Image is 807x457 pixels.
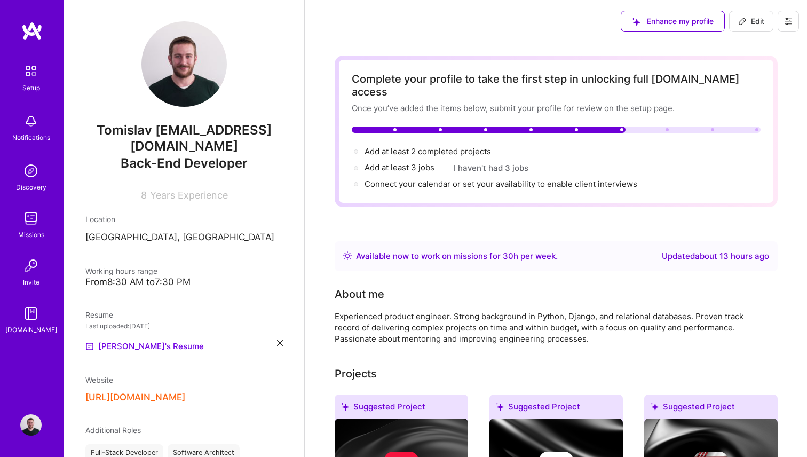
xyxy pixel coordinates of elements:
i: icon SuggestedTeams [651,403,659,411]
button: Edit [729,11,773,32]
div: Updated about 13 hours ago [662,250,769,263]
div: Projects [335,366,377,382]
span: Tomislav [EMAIL_ADDRESS][DOMAIN_NAME] [85,122,283,154]
span: Working hours range [85,266,157,275]
div: Suggested Project [489,395,623,423]
span: Resume [85,310,113,319]
p: [GEOGRAPHIC_DATA], [GEOGRAPHIC_DATA] [85,231,283,244]
div: Experienced product engineer. Strong background in Python, Django, and relational databases. Prov... [335,311,762,344]
img: guide book [20,303,42,324]
span: Add at least 2 completed projects [365,146,491,156]
div: About me [335,286,384,302]
div: Once you’ve added the items below, submit your profile for review on the setup page. [352,103,761,114]
div: Complete your profile to take the first step in unlocking full [DOMAIN_NAME] access [352,73,761,98]
img: setup [20,60,42,82]
img: User Avatar [141,21,227,107]
div: From 8:30 AM to 7:30 PM [85,277,283,288]
div: Suggested Project [335,395,468,423]
span: Back-End Developer [121,155,248,171]
span: 30 [503,251,513,261]
a: User Avatar [18,414,44,436]
div: Setup [22,82,40,93]
i: icon Close [277,340,283,346]
a: [PERSON_NAME]'s Resume [85,340,204,353]
div: Suggested Project [644,395,778,423]
div: [DOMAIN_NAME] [5,324,57,335]
span: Additional Roles [85,426,141,435]
span: Years Experience [150,190,228,201]
span: Connect your calendar or set your availability to enable client interviews [365,179,637,189]
div: Last uploaded: [DATE] [85,320,283,332]
img: Availability [343,251,352,260]
div: Discovery [16,182,46,193]
button: I haven't had 3 jobs [454,162,528,174]
i: icon SuggestedTeams [496,403,504,411]
img: discovery [20,160,42,182]
img: teamwork [20,208,42,229]
span: 8 [141,190,147,201]
div: null [729,11,773,32]
button: [URL][DOMAIN_NAME] [85,392,185,403]
i: icon SuggestedTeams [341,403,349,411]
img: Invite [20,255,42,277]
span: Edit [738,16,764,27]
img: logo [21,21,43,41]
img: Resume [85,342,94,351]
div: Notifications [12,132,50,143]
img: User Avatar [20,414,42,436]
span: Website [85,375,113,384]
span: Add at least 3 jobs [365,162,434,172]
img: bell [20,111,42,132]
div: Available now to work on missions for h per week . [356,250,558,263]
div: Location [85,214,283,225]
div: Missions [18,229,44,240]
div: Invite [23,277,39,288]
div: Tell us a little about yourself [335,286,384,302]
